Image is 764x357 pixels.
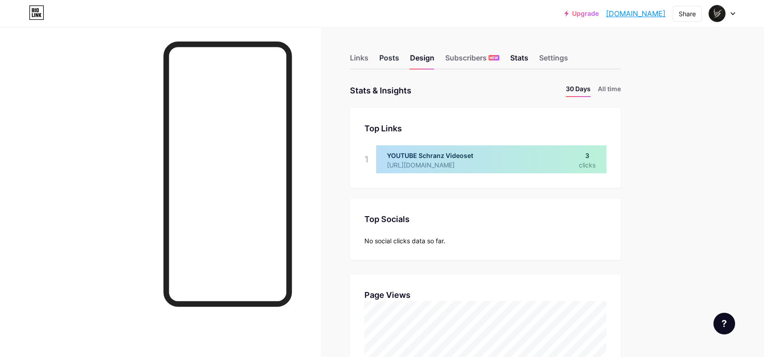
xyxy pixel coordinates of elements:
li: All time [598,84,621,97]
div: Share [679,9,696,19]
div: Settings [539,52,568,69]
div: Top Links [364,122,606,134]
div: Links [350,52,368,69]
div: Subscribers [445,52,499,69]
div: Stats [510,52,528,69]
div: Top Socials [364,213,606,225]
div: Posts [379,52,399,69]
div: Page Views [364,289,606,301]
span: NEW [489,55,498,60]
a: [DOMAIN_NAME] [606,8,666,19]
li: 30 Days [566,84,591,97]
div: No social clicks data so far. [364,236,606,246]
img: dangar [708,5,726,22]
div: Stats & Insights [350,84,411,97]
div: 1 [364,145,369,173]
div: Design [410,52,434,69]
a: Upgrade [564,10,599,17]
